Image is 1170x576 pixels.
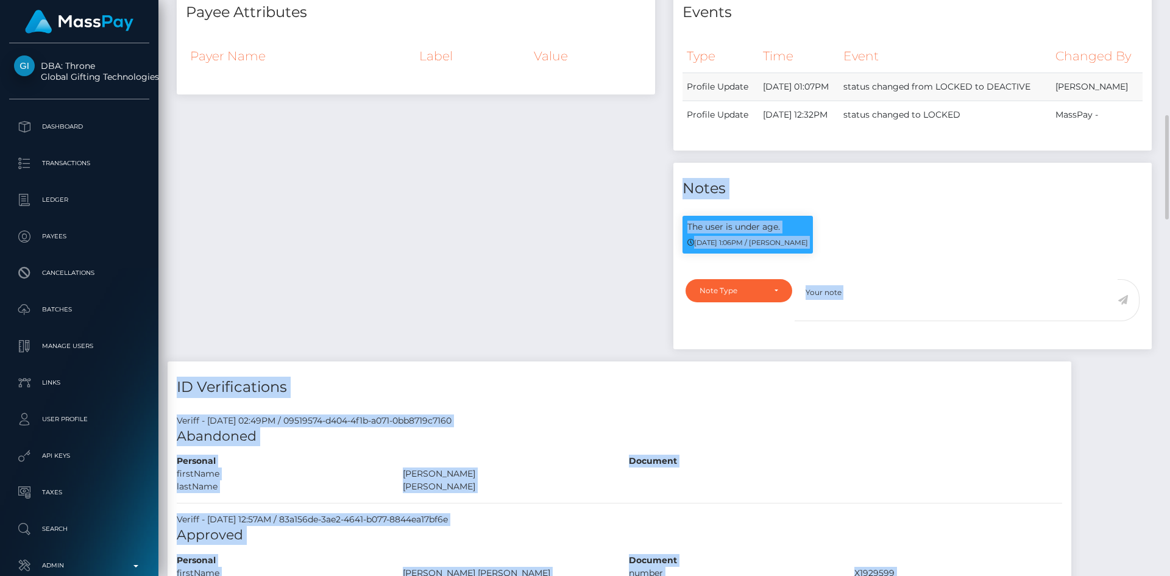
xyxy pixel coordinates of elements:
[1051,40,1143,73] th: Changed By
[168,480,394,493] div: lastName
[682,40,759,73] th: Type
[682,2,1143,23] h4: Events
[759,101,839,129] td: [DATE] 12:32PM
[415,40,530,73] th: Label
[177,377,1062,398] h4: ID Verifications
[687,221,808,233] p: The user is under age.
[14,483,144,502] p: Taxes
[9,221,149,252] a: Payees
[177,526,1062,545] h5: Approved
[14,447,144,465] p: API Keys
[9,368,149,398] a: Links
[25,10,133,34] img: MassPay Logo
[168,513,1071,526] div: Veriff - [DATE] 12:57AM / 83a156de-3ae2-4641-b077-8844ea17bf6e
[530,40,646,73] th: Value
[687,238,808,247] small: [DATE] 1:06PM / [PERSON_NAME]
[14,374,144,392] p: Links
[9,404,149,435] a: User Profile
[394,480,620,493] div: [PERSON_NAME]
[394,468,620,480] div: [PERSON_NAME]
[839,101,1051,129] td: status changed to LOCKED
[9,148,149,179] a: Transactions
[686,279,792,302] button: Note Type
[9,60,149,82] span: DBA: Throne Global Gifting Technologies Inc
[682,178,1143,199] h4: Notes
[14,337,144,355] p: Manage Users
[14,264,144,282] p: Cancellations
[14,227,144,246] p: Payees
[14,191,144,209] p: Ledger
[168,414,1071,427] div: Veriff - [DATE] 02:49PM / 09519574-d404-4f1b-a071-0bb8719c7160
[9,514,149,544] a: Search
[1051,101,1143,129] td: MassPay -
[14,154,144,172] p: Transactions
[9,112,149,142] a: Dashboard
[839,40,1051,73] th: Event
[14,300,144,319] p: Batches
[839,73,1051,101] td: status changed from LOCKED to DEACTIVE
[14,55,35,76] img: Global Gifting Technologies Inc
[682,73,759,101] td: Profile Update
[14,410,144,428] p: User Profile
[9,294,149,325] a: Batches
[14,556,144,575] p: Admin
[629,555,677,566] strong: Document
[14,520,144,538] p: Search
[759,40,839,73] th: Time
[9,185,149,215] a: Ledger
[177,455,216,466] strong: Personal
[9,331,149,361] a: Manage Users
[1051,73,1143,101] td: [PERSON_NAME]
[9,441,149,471] a: API Keys
[168,468,394,480] div: firstName
[700,286,764,296] div: Note Type
[186,2,646,23] h4: Payee Attributes
[9,258,149,288] a: Cancellations
[177,555,216,566] strong: Personal
[759,73,839,101] td: [DATE] 01:07PM
[629,455,677,466] strong: Document
[186,40,415,73] th: Payer Name
[14,118,144,136] p: Dashboard
[9,477,149,508] a: Taxes
[682,101,759,129] td: Profile Update
[177,427,1062,446] h5: Abandoned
